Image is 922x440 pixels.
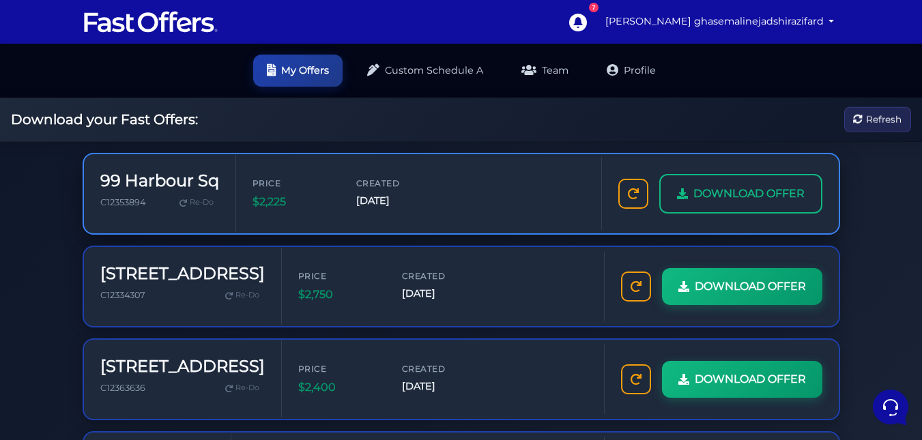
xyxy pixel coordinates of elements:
button: Start a Conversation [22,192,251,219]
span: Created [402,362,484,375]
a: Open Help Center [170,246,251,257]
a: DOWNLOAD OFFER [662,361,822,398]
a: Re-Do [220,287,265,304]
span: C12353894 [100,197,145,207]
span: [DATE] [402,286,484,302]
span: C12334307 [100,290,145,300]
p: Home [41,334,64,346]
h3: [STREET_ADDRESS] [100,264,265,284]
img: dark [22,152,49,179]
span: Start a Conversation [98,200,191,211]
p: Thank you for providing the listing ID c12157182. If the "Start Fast Offer" button is not appeari... [57,167,210,181]
span: Aura [57,98,210,112]
span: [DATE] [356,193,438,209]
iframe: Customerly Messenger Launcher [870,387,911,428]
a: See all [220,76,251,87]
p: Messages [117,334,156,346]
a: Team [508,55,582,87]
p: Help [212,334,229,346]
img: dark [22,100,49,127]
a: AuraThank you for providing the listing ID c12157182. If the "Start Fast Offer" button is not app... [16,145,257,186]
span: Price [298,269,380,282]
button: Messages [95,314,179,346]
span: [DATE] [402,379,484,394]
a: Re-Do [220,379,265,397]
span: Price [253,177,334,190]
h2: Hello [PERSON_NAME] 👋 [11,11,229,55]
button: Help [178,314,262,346]
span: Price [298,362,380,375]
button: Refresh [844,107,911,132]
span: Refresh [866,112,902,127]
a: Re-Do [174,194,219,211]
a: Profile [593,55,669,87]
span: Created [402,269,484,282]
span: Aura [57,151,210,164]
a: AuraYou:HELLO?3mo ago [16,93,257,134]
a: My Offers [253,55,343,87]
a: [PERSON_NAME] ghasemalinejadshirazifard [600,8,840,35]
span: Re-Do [235,289,259,302]
a: Custom Schedule A [354,55,497,87]
a: DOWNLOAD OFFER [662,268,822,305]
span: $2,400 [298,379,380,396]
span: DOWNLOAD OFFER [695,278,806,295]
h3: 99 Harbour Sq [100,171,219,191]
h3: [STREET_ADDRESS] [100,357,265,377]
a: 7 [562,6,593,38]
span: DOWNLOAD OFFER [695,370,806,388]
input: Search for an Article... [31,276,223,289]
a: DOWNLOAD OFFER [659,174,822,214]
p: You: HELLO? [57,115,210,128]
span: Re-Do [190,196,214,209]
p: 3mo ago [218,98,251,111]
button: Home [11,314,95,346]
div: 7 [589,3,599,12]
span: Your Conversations [22,76,111,87]
span: C12363636 [100,383,145,393]
span: $2,750 [298,286,380,304]
span: Created [356,177,438,190]
span: DOWNLOAD OFFER [693,185,805,203]
h2: Download your Fast Offers: [11,111,198,128]
span: Find an Answer [22,246,93,257]
p: 3mo ago [218,151,251,163]
span: $2,225 [253,193,334,211]
span: Re-Do [235,382,259,394]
